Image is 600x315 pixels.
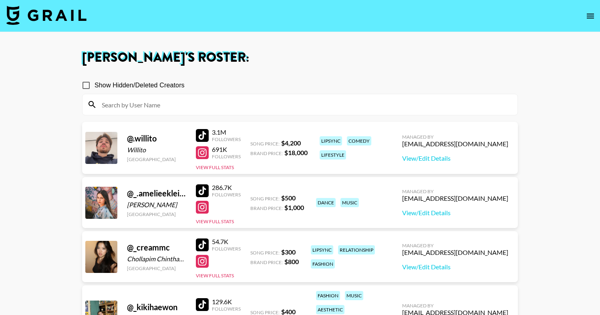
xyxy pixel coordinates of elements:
[212,192,241,198] div: Followers
[402,188,508,194] div: Managed By
[402,242,508,248] div: Managed By
[196,164,234,170] button: View Full Stats
[281,139,301,147] strong: $ 4,200
[82,51,518,64] h1: [PERSON_NAME] 's Roster:
[212,153,241,160] div: Followers
[320,136,342,145] div: lipsync
[212,136,241,142] div: Followers
[402,134,508,140] div: Managed By
[284,258,299,265] strong: $ 800
[250,259,283,265] span: Brand Price:
[402,303,508,309] div: Managed By
[127,242,186,252] div: @ _creammc
[284,204,304,211] strong: $ 1,000
[95,81,185,90] span: Show Hidden/Deleted Creators
[281,248,296,256] strong: $ 300
[281,194,296,202] strong: $ 500
[6,6,87,25] img: Grail Talent
[250,150,283,156] span: Brand Price:
[127,211,186,217] div: [GEOGRAPHIC_DATA]
[582,8,598,24] button: open drawer
[316,198,336,207] div: dance
[250,250,280,256] span: Song Price:
[196,273,234,279] button: View Full Stats
[127,255,186,263] div: Chollapim Chinthammit
[127,201,186,209] div: [PERSON_NAME]
[212,306,241,312] div: Followers
[345,291,363,300] div: music
[340,198,359,207] div: music
[127,302,186,312] div: @ _kikihaewon
[212,128,241,136] div: 3.1M
[97,98,513,111] input: Search by User Name
[402,194,508,202] div: [EMAIL_ADDRESS][DOMAIN_NAME]
[127,146,186,154] div: Willito
[212,298,241,306] div: 129.6K
[320,150,346,160] div: lifestyle
[212,145,241,153] div: 691K
[127,156,186,162] div: [GEOGRAPHIC_DATA]
[402,209,508,217] a: View/Edit Details
[338,245,375,254] div: relationship
[250,205,283,211] span: Brand Price:
[212,246,241,252] div: Followers
[402,248,508,256] div: [EMAIL_ADDRESS][DOMAIN_NAME]
[316,291,340,300] div: fashion
[212,238,241,246] div: 54.7K
[316,305,344,314] div: aesthetic
[212,184,241,192] div: 286.7K
[284,149,308,156] strong: $ 18,000
[402,154,508,162] a: View/Edit Details
[127,188,186,198] div: @ _.amelieeklein._
[250,141,280,147] span: Song Price:
[311,259,335,269] div: fashion
[311,245,333,254] div: lipsync
[402,140,508,148] div: [EMAIL_ADDRESS][DOMAIN_NAME]
[250,196,280,202] span: Song Price:
[347,136,371,145] div: comedy
[127,265,186,271] div: [GEOGRAPHIC_DATA]
[402,263,508,271] a: View/Edit Details
[127,133,186,143] div: @ .willito
[196,218,234,224] button: View Full Stats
